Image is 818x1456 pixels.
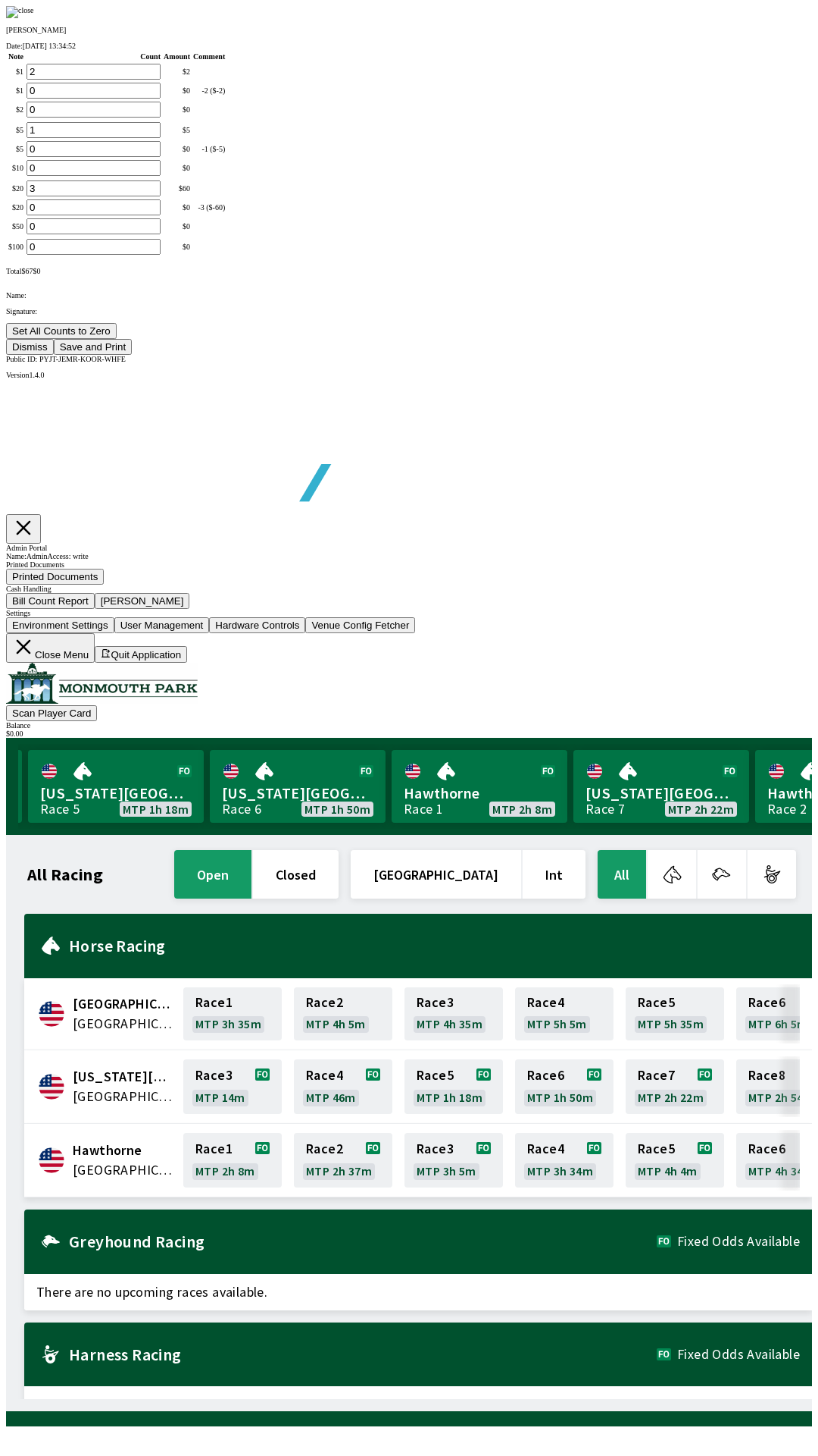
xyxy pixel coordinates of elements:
[39,355,126,363] span: PYJT-JEMR-KOOR-WHFE
[8,52,24,61] th: Note
[8,238,24,256] td: $ 100
[527,1143,564,1155] span: Race 4
[677,1235,800,1247] span: Fixed Odds Available
[417,1091,482,1103] span: MTP 1h 18m
[8,140,24,158] td: $ 5
[6,609,812,617] div: Settings
[6,307,812,315] p: Signature:
[527,1069,564,1081] span: Race 6
[306,1018,366,1030] span: MTP 4h 5m
[33,267,40,275] span: $ 0
[6,569,104,585] button: Printed Documents
[6,585,812,593] div: Cash Handling
[24,1274,812,1310] span: There are no upcoming races available.
[6,339,54,355] button: Dismiss
[6,663,198,704] img: venue logo
[626,987,724,1040] a: Race5MTP 5h 35m
[392,750,567,823] a: HawthorneRace 1MTP 2h 8m
[306,1069,343,1081] span: Race 4
[8,82,24,99] td: $ 1
[28,750,204,823] a: [US_STATE][GEOGRAPHIC_DATA]Race 5MTP 1h 18m
[404,803,443,815] div: Race 1
[417,1143,454,1155] span: Race 3
[527,1091,593,1103] span: MTP 1h 50m
[73,1087,174,1106] span: United States
[294,987,392,1040] a: Race2MTP 4h 5m
[222,783,373,803] span: [US_STATE][GEOGRAPHIC_DATA]
[748,1091,814,1103] span: MTP 2h 54m
[573,750,749,823] a: [US_STATE][GEOGRAPHIC_DATA]Race 7MTP 2h 22m
[626,1133,724,1188] a: Race5MTP 4h 4m
[40,783,192,803] span: [US_STATE][GEOGRAPHIC_DATA]
[6,705,97,721] button: Scan Player Card
[417,996,454,1009] span: Race 3
[6,593,95,609] button: Bill Count Report
[73,1160,174,1180] span: United States
[69,940,800,952] h2: Horse Racing
[195,1165,255,1177] span: MTP 2h 8m
[164,86,190,95] div: $ 0
[6,42,812,50] div: Date:
[6,560,812,569] div: Printed Documents
[304,803,370,815] span: MTP 1h 50m
[164,222,190,231] div: $ 0
[69,1235,657,1247] h2: Greyhound Racing
[54,339,132,355] button: Save and Print
[306,996,343,1009] span: Race 2
[163,52,191,61] th: Amount
[677,1348,800,1360] span: Fixed Odds Available
[6,730,812,738] div: $ 0.00
[417,1069,454,1081] span: Race 5
[492,803,552,815] span: MTP 2h 8m
[598,850,646,899] button: All
[183,1059,282,1114] a: Race3MTP 14m
[95,646,187,663] button: Quit Application
[164,164,190,172] div: $ 0
[527,1165,593,1177] span: MTP 3h 34m
[294,1059,392,1114] a: Race4MTP 46m
[40,803,80,815] div: Race 5
[164,243,190,251] div: $ 0
[24,1386,812,1423] span: There are no upcoming races available.
[6,371,812,379] div: Version 1.4.0
[253,850,339,899] button: closed
[404,1059,503,1114] a: Race5MTP 1h 18m
[195,1143,233,1155] span: Race 1
[192,52,226,61] th: Comment
[6,323,117,339] button: Set All Counts to Zero
[748,1165,814,1177] span: MTP 4h 34m
[638,1143,675,1155] span: Race 5
[585,783,737,803] span: [US_STATE][GEOGRAPHIC_DATA]
[193,145,225,153] div: -1 ($-5)
[193,203,225,212] div: -3 ($-60)
[305,617,415,633] button: Venue Config Fetcher
[27,868,103,880] h1: All Racing
[195,1069,233,1081] span: Race 3
[306,1165,372,1177] span: MTP 2h 37m
[195,996,233,1009] span: Race 1
[210,750,386,823] a: [US_STATE][GEOGRAPHIC_DATA]Race 6MTP 1h 50m
[6,544,812,552] div: Admin Portal
[8,121,24,139] td: $ 5
[306,1091,356,1103] span: MTP 46m
[527,1018,587,1030] span: MTP 5h 5m
[8,199,24,216] td: $ 20
[123,803,189,815] span: MTP 1h 18m
[26,52,161,61] th: Count
[183,987,282,1040] a: Race1MTP 3h 35m
[6,6,34,18] img: close
[41,379,476,539] img: global tote logo
[193,86,225,95] div: -2 ($-2)
[404,1133,503,1188] a: Race3MTP 3h 5m
[114,617,210,633] button: User Management
[748,1069,785,1081] span: Race 8
[6,355,812,363] div: Public ID:
[404,783,555,803] span: Hawthorne
[767,803,807,815] div: Race 2
[351,850,521,899] button: [GEOGRAPHIC_DATA]
[515,987,613,1040] a: Race4MTP 5h 5m
[6,26,812,34] p: [PERSON_NAME]
[195,1091,245,1103] span: MTP 14m
[73,994,174,1014] span: Canterbury Park
[174,850,251,899] button: open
